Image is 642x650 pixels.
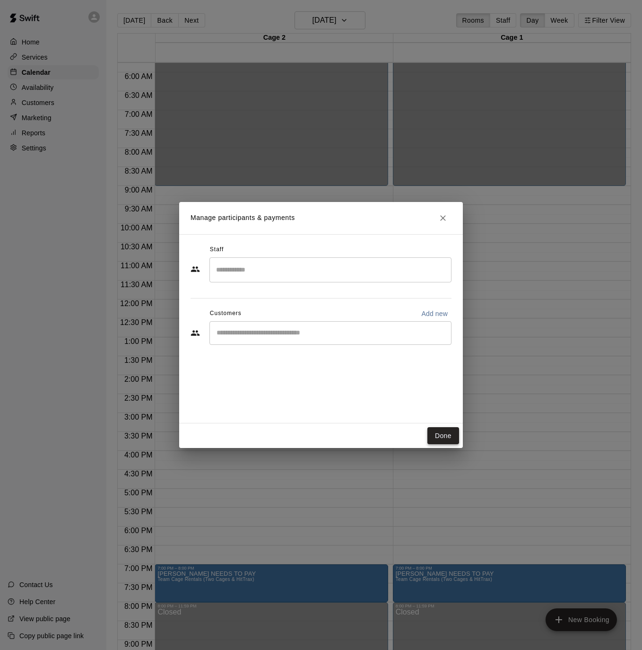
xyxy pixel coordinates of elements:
[209,257,451,282] div: Search staff
[191,213,295,223] p: Manage participants & payments
[421,309,448,318] p: Add new
[210,306,242,321] span: Customers
[427,427,459,445] button: Done
[191,328,200,338] svg: Customers
[191,264,200,274] svg: Staff
[417,306,451,321] button: Add new
[210,242,224,257] span: Staff
[434,210,451,227] button: Close
[209,321,451,345] div: Start typing to search customers...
